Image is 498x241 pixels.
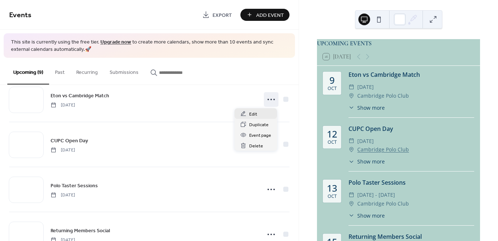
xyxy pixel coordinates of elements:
a: Returning Members Social [51,226,110,235]
span: Events [9,8,32,22]
div: ​ [348,83,354,91]
span: Show more [357,212,385,219]
div: Oct [328,140,337,145]
span: Edit [249,110,257,118]
div: ​ [348,158,354,165]
div: UPCOMING EVENTS [317,39,480,48]
div: Polo Taster Sessions [348,178,474,187]
button: Submissions [104,58,144,84]
span: Show more [357,104,385,112]
span: Cambridge Polo Club [357,91,409,100]
div: 13 [327,184,337,193]
div: Eton vs Cambridge Match [348,70,474,79]
span: [DATE] - [DATE] [357,191,395,199]
button: Upcoming (9) [7,58,49,84]
span: [DATE] [51,192,75,198]
span: Delete [249,142,263,150]
span: [DATE] [357,137,374,146]
button: ​Show more [348,212,385,219]
button: Add Event [240,9,289,21]
div: ​ [348,91,354,100]
span: Export [213,11,232,19]
div: 9 [329,76,335,85]
div: CUPC Open Day [348,124,474,133]
span: Event page [249,132,271,139]
div: ​ [348,212,354,219]
div: 12 [327,129,337,139]
div: Oct [328,86,337,91]
div: ​ [348,191,354,199]
button: ​Show more [348,104,385,112]
div: ​ [348,104,354,112]
a: Polo Taster Sessions [51,181,98,190]
span: Duplicate [249,121,269,129]
a: Export [197,9,237,21]
div: Returning Members Social [348,232,474,241]
span: Add Event [256,11,284,19]
a: Upgrade now [100,37,131,47]
span: [DATE] [357,83,374,91]
span: [DATE] [51,102,75,108]
a: Cambridge Polo Club [357,145,409,154]
button: Recurring [70,58,104,84]
button: Past [49,58,70,84]
a: Eton vs Cambridge Match [51,91,109,100]
span: This site is currently using the free tier. to create more calendars, show more than 10 events an... [11,39,288,53]
div: Oct [328,194,337,199]
a: CUPC Open Day [51,136,88,145]
div: ​ [348,137,354,146]
div: ​ [348,199,354,208]
span: Show more [357,158,385,165]
button: ​Show more [348,158,385,165]
span: [DATE] [51,147,75,153]
div: ​ [348,145,354,154]
span: Cambridge Polo Club [357,199,409,208]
